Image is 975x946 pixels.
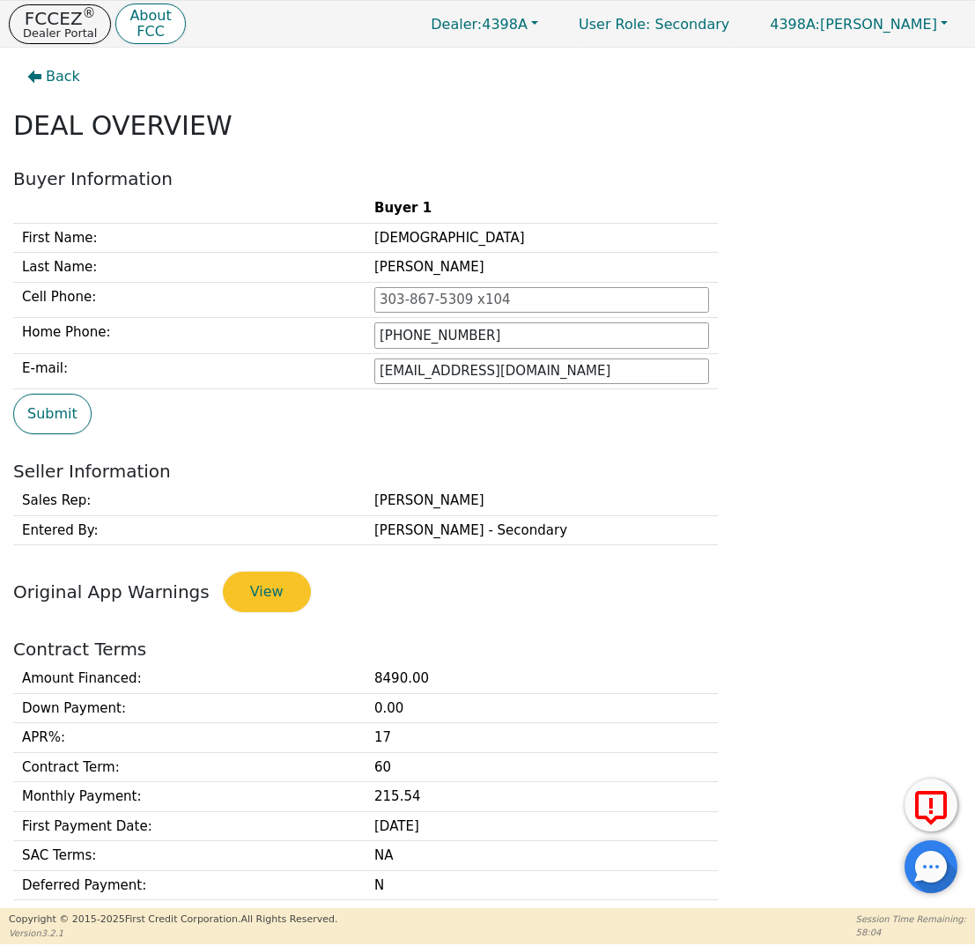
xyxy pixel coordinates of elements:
td: First Payment Date : [13,811,366,841]
td: First Name: [13,223,366,253]
td: Home Phone: [13,318,366,354]
td: Amount Financed : [13,664,366,693]
button: Submit [13,394,92,434]
td: NA [366,841,718,871]
td: Down Payment : [13,693,366,723]
p: FCCEZ [23,10,97,27]
td: Monthly Payment : [13,782,366,812]
td: 215.54 [366,782,718,812]
button: AboutFCC [115,4,185,45]
td: SAC Terms : [13,841,366,871]
td: Contract Term : [13,752,366,782]
td: Cell Phone: [13,282,366,318]
span: 4398A [431,16,528,33]
span: Dealer: [431,16,482,33]
span: [PERSON_NAME] [770,16,937,33]
h2: Buyer Information [13,168,962,189]
td: APR% : [13,723,366,753]
td: N [366,870,718,900]
p: Session Time Remaining: [856,913,966,926]
button: FCCEZ®Dealer Portal [9,4,111,44]
p: FCC [129,25,171,39]
p: Version 3.2.1 [9,927,337,940]
sup: ® [83,5,96,21]
span: Back [46,66,80,87]
button: View [223,572,311,612]
h2: Seller Information [13,461,962,482]
span: 4398A: [770,16,820,33]
td: [DEMOGRAPHIC_DATA] [366,223,718,253]
input: 303-867-5309 x104 [374,287,709,314]
input: 303-867-5309 x104 [374,322,709,349]
td: Entered By: [13,515,366,545]
td: 8490.00 [366,664,718,693]
td: 60 [366,752,718,782]
button: 4398A:[PERSON_NAME] [751,11,966,38]
th: Buyer 1 [366,194,718,223]
p: Secondary [561,7,747,41]
td: 17 [366,723,718,753]
p: Copyright © 2015- 2025 First Credit Corporation. [9,913,337,928]
p: Dealer Portal [23,27,97,39]
td: Sales Rep: [13,486,366,515]
a: User Role: Secondary [561,7,747,41]
span: User Role : [579,16,650,33]
td: E-mail: [13,353,366,389]
h2: DEAL OVERVIEW [13,110,962,142]
p: About [129,9,171,23]
td: [PERSON_NAME] - Secondary [366,515,718,545]
td: [DATE] [366,811,718,841]
h2: Contract Terms [13,639,962,660]
span: Original App Warnings [13,581,210,602]
td: Last Name: [13,253,366,283]
p: 58:04 [856,926,966,939]
button: Back [13,56,94,97]
td: [PERSON_NAME] [366,486,718,515]
span: All Rights Reserved. [240,913,337,925]
td: Deferred Payment : [13,870,366,900]
td: 0.00 [366,693,718,723]
button: Report Error to FCC [905,779,957,831]
button: Dealer:4398A [412,11,557,38]
td: [PERSON_NAME] [366,253,718,283]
